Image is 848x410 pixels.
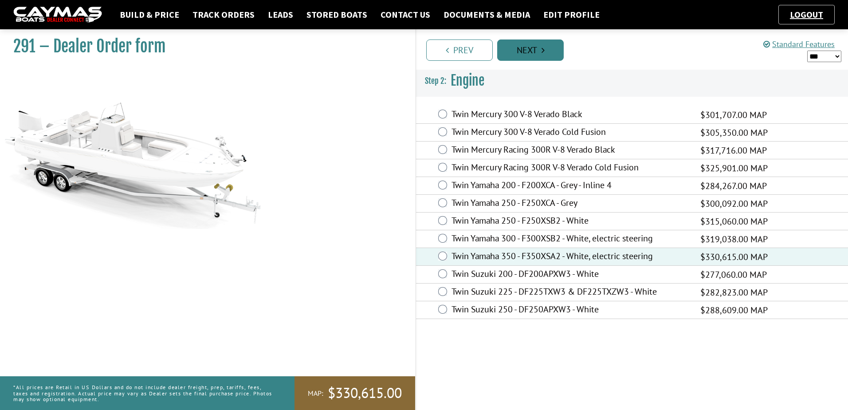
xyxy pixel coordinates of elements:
span: $301,707.00 MAP [700,108,767,122]
a: Contact Us [376,9,435,20]
a: Logout [785,9,828,20]
span: $319,038.00 MAP [700,233,768,246]
label: Twin Mercury Racing 300R V-8 Verado Cold Fusion [451,162,689,175]
span: $330,615.00 MAP [700,250,768,264]
a: Documents & Media [439,9,534,20]
label: Twin Yamaha 250 - F250XCA - Grey [451,197,689,210]
label: Twin Suzuki 225 - DF225TXW3 & DF225TXZW3 - White [451,286,689,299]
span: $317,716.00 MAP [700,144,767,157]
label: Twin Suzuki 250 - DF250APXW3 - White [451,304,689,317]
a: Build & Price [115,9,184,20]
label: Twin Mercury Racing 300R V-8 Verado Black [451,144,689,157]
label: Twin Yamaha 250 - F250XSB2 - White [451,215,689,228]
label: Twin Mercury 300 V-8 Verado Black [451,109,689,122]
span: $284,267.00 MAP [700,179,767,193]
h1: 291 – Dealer Order form [13,36,393,56]
span: $315,060.00 MAP [700,215,768,228]
label: Twin Mercury 300 V-8 Verado Cold Fusion [451,126,689,139]
h3: Engine [416,64,848,97]
span: MAP: [308,389,323,398]
label: Twin Suzuki 200 - DF200APXW3 - White [451,268,689,281]
a: Edit Profile [539,9,604,20]
p: *All prices are Retail in US Dollars and do not include dealer freight, prep, tariffs, fees, taxe... [13,380,275,406]
label: Twin Yamaha 350 - F350XSA2 - White, electric steering [451,251,689,264]
a: Track Orders [188,9,259,20]
span: $325,901.00 MAP [700,162,768,175]
a: MAP:$330,615.00 [294,376,415,410]
a: Leads [263,9,298,20]
span: $305,350.00 MAP [700,126,768,139]
label: Twin Yamaha 200 - F200XCA - Grey - Inline 4 [451,180,689,193]
a: Next [497,39,564,61]
span: $300,092.00 MAP [700,197,768,210]
span: $330,615.00 [328,384,402,402]
a: Standard Features [763,39,835,49]
span: $277,060.00 MAP [700,268,767,281]
span: $282,823.00 MAP [700,286,768,299]
ul: Pagination [424,38,848,61]
a: Stored Boats [302,9,372,20]
span: $288,609.00 MAP [700,304,768,317]
img: caymas-dealer-connect-2ed40d3bc7270c1d8d7ffb4b79bf05adc795679939227970def78ec6f6c03838.gif [13,7,102,23]
a: Prev [426,39,493,61]
label: Twin Yamaha 300 - F300XSB2 - White, electric steering [451,233,689,246]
